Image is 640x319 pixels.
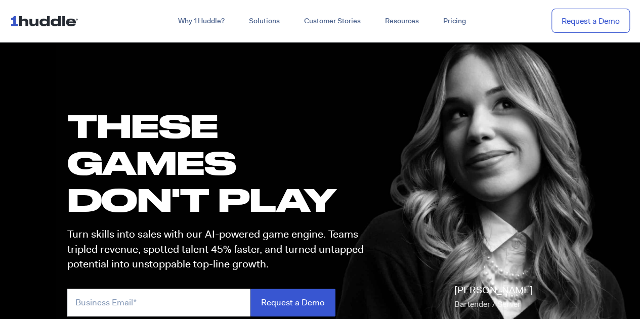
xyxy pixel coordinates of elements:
[67,289,250,316] input: Business Email*
[454,299,521,309] span: Bartender / Server
[292,12,373,30] a: Customer Stories
[454,283,533,311] p: [PERSON_NAME]
[166,12,237,30] a: Why 1Huddle?
[431,12,478,30] a: Pricing
[67,227,373,271] p: Turn skills into sales with our AI-powered game engine. Teams tripled revenue, spotted talent 45%...
[373,12,431,30] a: Resources
[250,289,335,316] input: Request a Demo
[10,11,82,30] img: ...
[237,12,292,30] a: Solutions
[551,9,630,33] a: Request a Demo
[67,107,373,218] h1: these GAMES DON'T PLAY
